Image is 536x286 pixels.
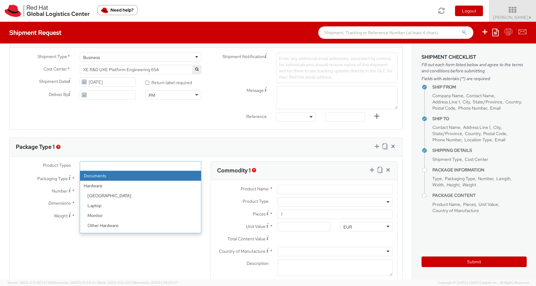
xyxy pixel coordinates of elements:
li: Other Hardware [84,220,201,230]
span: State/Province [432,131,462,136]
span: Unit Value [246,224,266,229]
span: City [462,99,470,105]
button: Logout [455,6,483,16]
span: Product Name [241,186,269,192]
span: Number [52,188,68,194]
span: Postal Code [432,105,455,111]
span: Email [495,137,505,143]
h4: Package Information [432,168,527,172]
span: Postal Code [483,131,506,136]
span: master, [DATE] 08:04:37 [139,280,178,285]
span: Email [490,105,501,111]
span: XE R&D UXE Platform Engineering 654 [83,67,198,72]
h3: Package Type 1 [16,144,55,150]
h3: Shipment Checklist [422,54,527,60]
span: Packaging Type [445,176,475,181]
strong: Hardware [80,181,201,191]
span: State/Province [473,99,502,105]
span: Address Line 1 [463,125,490,130]
span: Pieces [463,202,476,207]
h4: Ship From [432,85,527,89]
span: Address Line 1 [432,99,460,105]
h4: Shipment Request [9,29,61,36]
span: Phone Number [458,105,487,111]
span: Cost Center [465,157,488,162]
h4: Ship To [432,116,527,121]
span: Pieces [253,211,266,217]
input: Return label required [145,81,149,85]
span: Packaging Type [37,176,68,181]
span: Cost Center [43,66,67,73]
span: Dimensions [48,200,71,206]
h4: Shipping Details [432,148,527,153]
span: Product Type [243,198,269,204]
li: Hardware [80,181,201,250]
span: Width [432,182,444,188]
span: Shipment Notification [222,53,265,60]
button: Submit [422,256,527,267]
h3: Commodity 1 [217,167,251,174]
span: Client: 2025.21.0-c073d8a [97,280,178,285]
span: Height [447,182,460,188]
input: Shipment, Tracking or Reference Number (at least 4 chars) [318,26,473,39]
span: Country of Manufacture [432,208,479,213]
li: [GEOGRAPHIC_DATA] [84,191,201,201]
div: EUR [343,224,352,230]
span: Country of Manufacture [219,248,266,254]
span: Contact Name [466,93,494,98]
span: Location Type [464,137,492,143]
span: Message [247,88,264,93]
span: Country [505,99,521,105]
span: [PERSON_NAME] [493,15,532,20]
button: Need help? [97,5,138,15]
span: Weight [54,213,68,219]
span: Length [496,176,511,181]
span: ▼ [528,15,532,20]
li: Documents [80,171,201,181]
h4: Package Content [432,193,527,198]
span: Unit Value [479,202,498,207]
div: PM [149,92,155,98]
div: Business [83,54,100,61]
span: Enter any additional email addresses, separated by comma, for individuals who should receive noti... [279,56,393,80]
span: Copyright © [DATE]-[DATE] Agistix Inc., All Rights Reserved [438,280,529,285]
span: Weight [462,182,476,188]
span: Type [432,176,442,181]
span: Reference [246,114,267,119]
span: Shipment Type [432,157,462,162]
li: Laptop [84,201,201,211]
label: Return label required [145,79,193,86]
span: Number [478,176,494,181]
span: Company Name [432,93,463,98]
span: Server: 2025.21.0-667a72bf6fa [7,280,96,285]
span: Product Name [432,202,460,207]
span: Contact Name [432,125,460,130]
li: Server [84,230,201,240]
span: Product Types [43,162,71,168]
span: Fields with asterisks (*) are required [422,75,527,82]
span: XE R&D UXE Platform Engineering 654 [80,65,201,74]
img: rh-logistics-00dfa346123c4ec078e1.svg [5,5,90,17]
span: Phone Number [432,137,462,143]
span: City [493,125,501,130]
span: Country [465,131,480,136]
span: Deliver By [49,91,68,98]
span: Description [247,261,269,266]
span: Fill out each form listed below and agree to the terms and conditions before submitting [422,61,527,74]
span: Shipment Type [38,53,67,61]
span: Total Content Value [227,236,266,242]
span: master, [DATE] 10:54:32 [58,280,96,285]
li: Monitor [84,211,201,220]
span: Shipment Date [39,78,68,85]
